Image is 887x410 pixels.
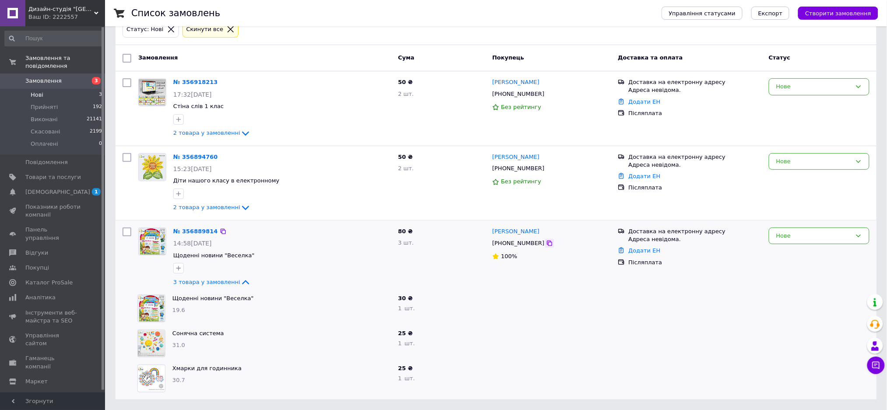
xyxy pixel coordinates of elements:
[25,203,81,219] span: Показники роботи компанії
[25,249,48,257] span: Відгуки
[618,54,683,61] span: Доставка та оплата
[25,158,68,166] span: Повідомлення
[138,54,178,61] span: Замовлення
[628,86,762,94] div: Адреса невідома.
[398,165,414,172] span: 2 шт.
[173,154,218,160] a: № 356894760
[492,78,540,87] a: [PERSON_NAME]
[185,25,225,34] div: Cкинути все
[628,228,762,235] div: Доставка на електронну адресу
[173,165,212,172] span: 15:23[DATE]
[138,78,166,106] a: Фото товару
[25,309,81,325] span: Інструменти веб-майстра та SEO
[491,238,546,249] div: [PHONE_NUMBER]
[172,307,185,313] span: 19.6
[87,116,102,123] span: 21141
[501,178,541,185] span: Без рейтингу
[628,184,762,192] div: Післяплата
[173,91,212,98] span: 17:32[DATE]
[31,140,58,148] span: Оплачені
[99,140,102,148] span: 0
[398,239,414,246] span: 3 шт.
[628,235,762,243] div: Адреса невідома.
[131,8,220,18] h1: Список замовлень
[398,305,415,312] span: 1 шт.
[31,91,43,99] span: Нові
[25,173,81,181] span: Товари та послуги
[125,25,165,34] div: Статус: Нові
[398,154,413,160] span: 50 ₴
[173,279,251,285] a: 3 товара у замовленні
[628,161,762,169] div: Адреса невідома.
[25,332,81,347] span: Управління сайтом
[628,78,762,86] div: Доставка на електронну адресу
[138,330,165,357] img: Фото товару
[172,377,185,383] span: 30.7
[172,365,242,371] a: Хмарки для годинника
[769,54,791,61] span: Статус
[25,378,48,385] span: Маркет
[867,357,885,374] button: Чат з покупцем
[25,264,49,272] span: Покупці
[173,103,224,109] span: Стіна слів 1 клас
[751,7,790,20] button: Експорт
[173,204,251,210] a: 2 товара у замовленні
[25,226,81,242] span: Панель управління
[173,228,218,235] a: № 356889814
[492,153,540,161] a: [PERSON_NAME]
[28,13,105,21] div: Ваш ID: 2222557
[25,54,105,70] span: Замовлення та повідомлення
[92,188,101,196] span: 1
[398,330,413,336] span: 25 ₴
[138,295,165,322] img: Фото товару
[398,375,415,382] span: 1 шт.
[90,128,102,136] span: 2199
[398,365,413,371] span: 25 ₴
[776,231,852,241] div: Нове
[173,130,251,136] a: 2 товара у замовленні
[798,7,878,20] button: Створити замовлення
[669,10,736,17] span: Управління статусами
[398,91,414,97] span: 2 шт.
[173,240,212,247] span: 14:58[DATE]
[492,54,524,61] span: Покупець
[805,10,871,17] span: Створити замовлення
[776,82,852,91] div: Нове
[628,109,762,117] div: Післяплата
[173,252,255,259] a: Щоденні новини "Веселка"
[398,295,413,301] span: 30 ₴
[138,153,166,181] a: Фото товару
[93,103,102,111] span: 192
[173,177,279,184] a: Діти нашого класу в електронному
[173,279,240,285] span: 3 товара у замовленні
[398,228,413,235] span: 80 ₴
[628,98,660,105] a: Додати ЕН
[662,7,743,20] button: Управління статусами
[491,88,546,100] div: [PHONE_NUMBER]
[173,130,240,136] span: 2 товара у замовленні
[172,295,254,301] a: Щоденні новини "Веселка"
[25,77,62,85] span: Замовлення
[628,173,660,179] a: Додати ЕН
[172,342,185,348] span: 31.0
[92,77,101,84] span: 3
[25,279,73,287] span: Каталог ProSale
[31,128,60,136] span: Скасовані
[491,163,546,174] div: [PHONE_NUMBER]
[398,54,414,61] span: Cума
[776,157,852,166] div: Нове
[173,204,240,211] span: 2 товара у замовленні
[31,116,58,123] span: Виконані
[139,79,166,106] img: Фото товару
[628,259,762,266] div: Післяплата
[28,5,94,13] span: Дизайн-студія "Нью-Скул"
[99,91,102,99] span: 3
[139,228,166,255] img: Фото товару
[501,253,517,259] span: 100%
[139,154,166,181] img: Фото товару
[398,79,413,85] span: 50 ₴
[138,228,166,256] a: Фото товару
[173,79,218,85] a: № 356918213
[4,31,103,46] input: Пошук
